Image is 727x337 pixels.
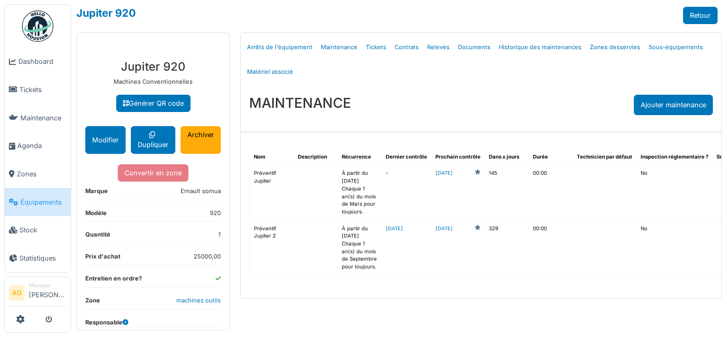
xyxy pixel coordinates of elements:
[5,132,71,160] a: Agenda
[85,296,100,309] dt: Zone
[294,149,338,165] th: Description
[131,126,175,153] a: Dupliquer
[17,141,66,151] span: Agenda
[644,35,707,60] a: Sous-équipements
[19,253,66,263] span: Statistiques
[243,35,317,60] a: Arrêts de l'équipement
[485,165,529,220] td: 145
[636,149,712,165] th: Inspection réglementaire ?
[85,252,120,265] dt: Prix d'achat
[5,104,71,132] a: Maintenance
[317,35,362,60] a: Maintenance
[85,77,221,86] p: Machines Conventionnelles
[435,170,453,177] a: [DATE]
[85,187,108,200] dt: Marque
[641,226,647,231] span: translation missing: fr.shared.no
[218,230,221,239] dd: 1
[116,95,191,112] a: Générer QR code
[338,165,382,220] td: À partir du [DATE] Chaque 1 an(s) du mois de Mars pour toujours.
[19,85,66,95] span: Tickets
[382,165,431,220] td: -
[5,160,71,188] a: Zones
[181,126,221,153] a: Archiver
[529,165,573,220] td: 00:00
[9,282,66,307] a: AG Manager[PERSON_NAME]
[390,35,423,60] a: Contrats
[386,226,403,231] a: [DATE]
[176,297,221,304] a: machines outils
[485,149,529,165] th: Dans x jours
[194,252,221,261] dd: 25000,00
[20,113,66,123] span: Maintenance
[250,149,294,165] th: Nom
[250,165,294,220] td: Préventif Jupiter
[243,60,297,84] a: Matériel associé
[423,35,454,60] a: Relevés
[85,126,126,153] button: Modifier
[22,10,53,42] img: Badge_color-CXgf-gQk.svg
[85,274,142,287] dt: Entretien en ordre?
[85,209,107,222] dt: Modèle
[85,318,128,327] dt: Responsable
[17,169,66,179] span: Zones
[5,244,71,273] a: Statistiques
[431,149,485,165] th: Prochain contrôle
[5,76,71,104] a: Tickets
[485,220,529,275] td: 329
[18,57,66,66] span: Dashboard
[29,282,66,289] div: Manager
[338,220,382,275] td: À partir du [DATE] Chaque 1 an(s) du mois de Septembre pour toujours.
[529,220,573,275] td: 00:00
[249,95,351,111] h3: MAINTENANCE
[495,35,586,60] a: Historique des maintenances
[5,48,71,76] a: Dashboard
[683,7,718,24] a: Retour
[573,149,636,165] th: Technicien par défaut
[85,60,221,73] h3: Jupiter 920
[586,35,644,60] a: Zones desservies
[641,170,647,176] span: translation missing: fr.shared.no
[454,35,495,60] a: Documents
[210,209,221,218] dd: 920
[76,7,136,19] a: Jupiter 920
[5,188,71,216] a: Équipements
[382,149,431,165] th: Dernier contrôle
[529,149,573,165] th: Durée
[250,220,294,275] td: Préventif Jupiter 2
[634,95,713,115] div: Ajouter maintenance
[181,187,221,196] dd: Ernault somua
[29,282,66,304] li: [PERSON_NAME]
[19,225,66,235] span: Stock
[338,149,382,165] th: Récurrence
[362,35,390,60] a: Tickets
[9,285,25,301] li: AG
[85,230,110,243] dt: Quantité
[435,225,453,233] a: [DATE]
[5,216,71,244] a: Stock
[20,197,66,207] span: Équipements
